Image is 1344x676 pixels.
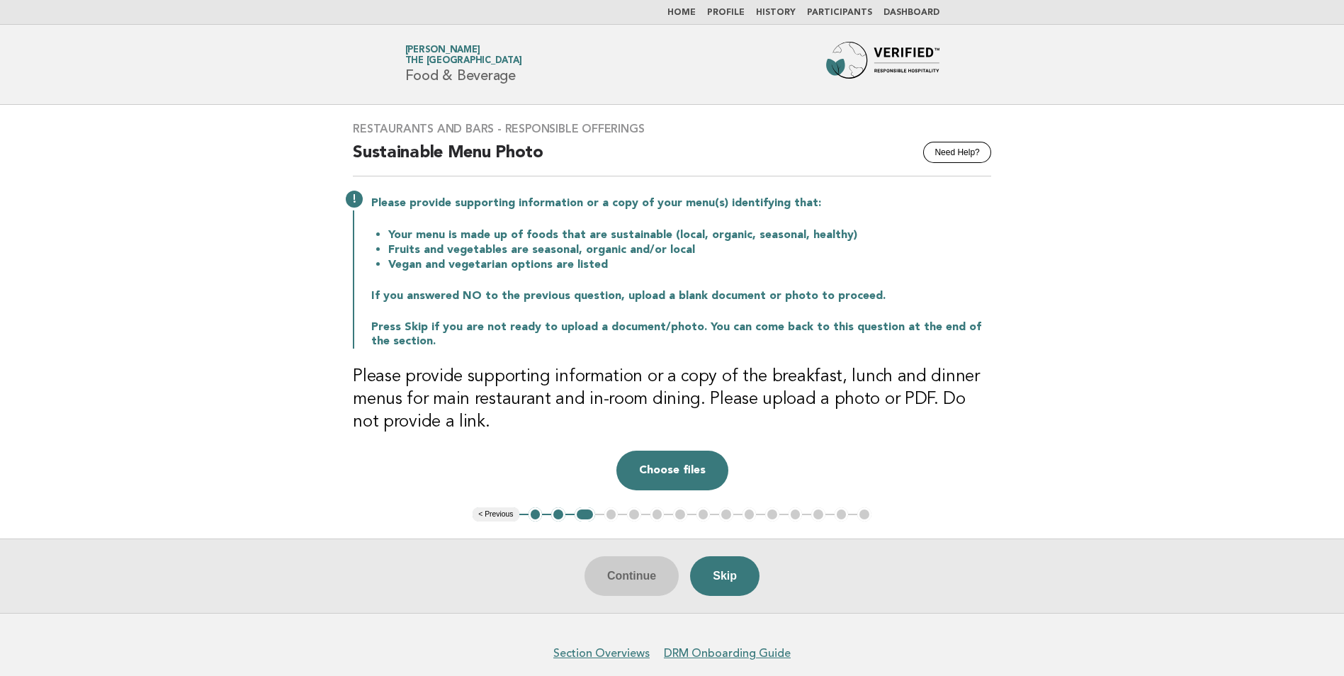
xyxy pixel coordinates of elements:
a: Participants [807,9,872,17]
img: Forbes Travel Guide [826,42,939,87]
a: Dashboard [883,9,939,17]
button: < Previous [473,507,519,522]
button: 3 [575,507,595,522]
a: Home [667,9,696,17]
h3: Please provide supporting information or a copy of the breakfast, lunch and dinner menus for main... [353,366,991,434]
li: Your menu is made up of foods that are sustainable (local, organic, seasonal, healthy) [388,227,991,242]
a: History [756,9,796,17]
p: Press Skip if you are not ready to upload a document/photo. You can come back to this question at... [371,320,991,349]
h1: Food & Beverage [405,46,522,83]
a: Section Overviews [553,646,650,660]
a: [PERSON_NAME]The [GEOGRAPHIC_DATA] [405,45,522,65]
li: Fruits and vegetables are seasonal, organic and/or local [388,242,991,257]
h3: Restaurants and Bars - Responsible Offerings [353,122,991,136]
button: 1 [529,507,543,522]
button: Skip [690,556,759,596]
button: Need Help? [923,142,990,163]
h2: Sustainable Menu Photo [353,142,991,176]
button: 2 [551,507,565,522]
button: Choose files [616,451,728,490]
p: If you answered NO to the previous question, upload a blank document or photo to proceed. [371,289,991,303]
span: The [GEOGRAPHIC_DATA] [405,57,522,66]
a: Profile [707,9,745,17]
li: Vegan and vegetarian options are listed [388,257,991,272]
p: Please provide supporting information or a copy of your menu(s) identifying that: [371,196,991,210]
a: DRM Onboarding Guide [664,646,791,660]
